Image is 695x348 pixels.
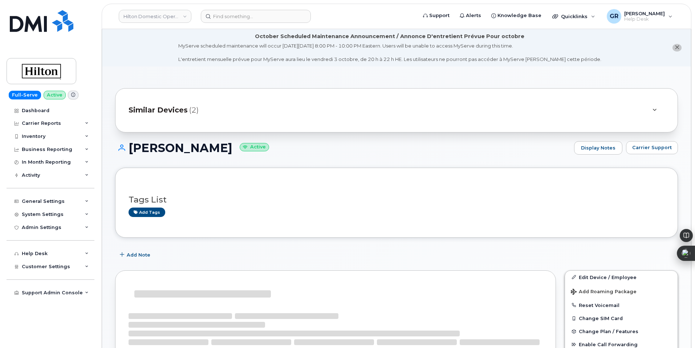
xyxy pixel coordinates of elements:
[129,208,165,217] a: Add tags
[574,141,622,155] a: Display Notes
[565,299,678,312] button: Reset Voicemail
[127,251,150,258] span: Add Note
[672,44,682,52] button: close notification
[632,144,672,151] span: Carrier Support
[255,33,524,40] div: October Scheduled Maintenance Announcement / Annonce D'entretient Prévue Pour octobre
[626,141,678,154] button: Carrier Support
[565,271,678,284] a: Edit Device / Employee
[115,142,570,154] h1: [PERSON_NAME]
[565,284,678,299] button: Add Roaming Package
[115,249,157,262] button: Add Note
[189,105,199,115] span: (2)
[565,312,678,325] button: Change SIM Card
[579,342,638,347] span: Enable Call Forwarding
[129,195,664,204] h3: Tags List
[663,316,690,343] iframe: Messenger Launcher
[565,325,678,338] button: Change Plan / Features
[178,42,601,63] div: MyServe scheduled maintenance will occur [DATE][DATE] 8:00 PM - 10:00 PM Eastern. Users will be u...
[579,329,638,334] span: Change Plan / Features
[571,289,637,296] span: Add Roaming Package
[129,105,188,115] span: Similar Devices
[240,143,269,151] small: Active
